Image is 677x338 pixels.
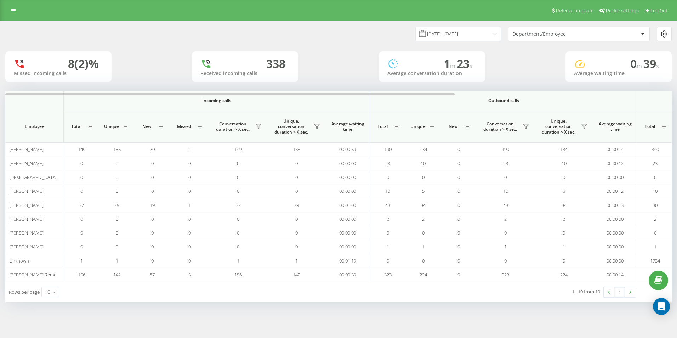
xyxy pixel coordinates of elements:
[188,258,191,264] span: 0
[80,216,83,222] span: 0
[421,202,426,208] span: 34
[295,188,298,194] span: 0
[234,146,242,152] span: 149
[82,98,351,103] span: Incoming calls
[116,216,118,222] span: 0
[637,62,643,70] span: m
[331,121,364,132] span: Average waiting time
[422,216,425,222] span: 2
[422,174,425,180] span: 0
[422,230,425,236] span: 0
[387,71,477,77] div: Average conversation duration
[116,174,118,180] span: 0
[457,216,460,222] span: 0
[188,188,191,194] span: 0
[444,56,457,71] span: 1
[150,271,155,278] span: 87
[654,230,656,236] span: 0
[504,174,507,180] span: 0
[237,188,239,194] span: 0
[237,160,239,167] span: 0
[562,160,567,167] span: 10
[9,188,44,194] span: [PERSON_NAME]
[387,216,389,222] span: 2
[387,258,389,264] span: 0
[151,216,154,222] span: 0
[234,271,242,278] span: 156
[593,268,637,282] td: 00:00:14
[188,271,191,278] span: 5
[593,226,637,240] td: 00:00:00
[457,202,460,208] span: 0
[9,216,44,222] span: [PERSON_NAME]
[562,202,567,208] span: 34
[150,146,155,152] span: 70
[563,258,565,264] span: 0
[80,188,83,194] span: 0
[326,268,370,282] td: 00:00:59
[103,124,120,129] span: Unique
[593,170,637,184] td: 00:00:00
[237,243,239,250] span: 0
[409,124,427,129] span: Unique
[457,271,460,278] span: 0
[67,124,85,129] span: Total
[593,142,637,156] td: 00:00:14
[606,8,639,13] span: Profile settings
[14,71,103,77] div: Missed incoming calls
[151,188,154,194] span: 0
[9,202,44,208] span: [PERSON_NAME]
[293,271,300,278] span: 142
[385,188,390,194] span: 10
[654,174,656,180] span: 0
[593,254,637,268] td: 00:00:00
[593,212,637,226] td: 00:00:00
[457,230,460,236] span: 0
[593,184,637,198] td: 00:00:12
[563,230,565,236] span: 0
[538,118,579,135] span: Unique, conversation duration > Х sec.
[237,230,239,236] span: 0
[188,216,191,222] span: 0
[457,258,460,264] span: 0
[643,56,659,71] span: 39
[9,230,44,236] span: [PERSON_NAME]
[450,62,457,70] span: m
[457,188,460,194] span: 0
[188,160,191,167] span: 0
[80,258,83,264] span: 1
[188,146,191,152] span: 2
[503,160,508,167] span: 23
[293,146,300,152] span: 135
[236,202,241,208] span: 32
[151,160,154,167] span: 0
[326,184,370,198] td: 00:00:00
[80,174,83,180] span: 0
[563,174,565,180] span: 0
[326,212,370,226] td: 00:00:00
[598,121,632,132] span: Average waiting time
[79,202,84,208] span: 32
[650,258,660,264] span: 1734
[295,243,298,250] span: 0
[641,124,659,129] span: Total
[271,118,312,135] span: Unique, conversation duration > Х sec.
[421,160,426,167] span: 10
[504,216,507,222] span: 2
[9,243,44,250] span: [PERSON_NAME]
[457,243,460,250] span: 0
[574,71,663,77] div: Average waiting time
[470,62,472,70] span: s
[151,174,154,180] span: 0
[9,146,44,152] span: [PERSON_NAME]
[502,271,509,278] span: 323
[68,57,99,71] div: 8 (2)%
[653,188,658,194] span: 10
[457,160,460,167] span: 0
[385,160,390,167] span: 23
[560,146,568,152] span: 134
[188,230,191,236] span: 0
[200,71,290,77] div: Received incoming calls
[295,216,298,222] span: 0
[9,271,70,278] span: [PERSON_NAME] Remixanova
